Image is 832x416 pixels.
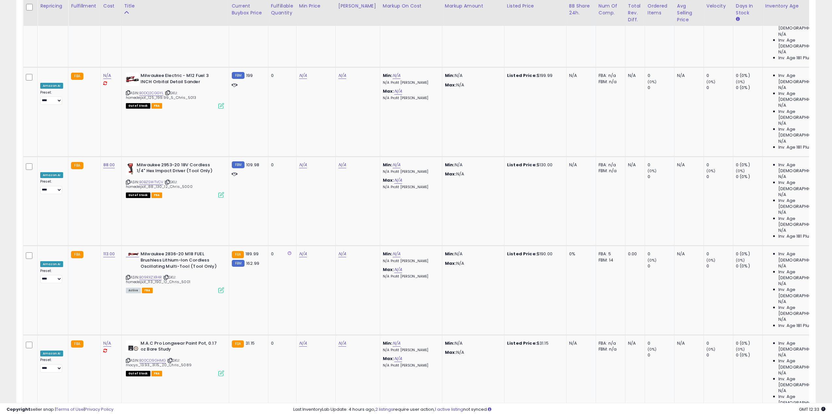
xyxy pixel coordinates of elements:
[599,251,620,257] div: FBA: 5
[778,323,813,329] span: Inv. Age 181 Plus:
[736,3,760,16] div: Days In Stock
[445,73,499,79] p: N/A
[445,260,456,266] strong: Max:
[126,252,139,256] img: 31c0HUW0ffL._SL40_.jpg
[246,162,259,168] span: 109.98
[40,179,63,194] div: Preset:
[383,72,393,79] b: Min:
[736,347,745,352] small: (0%)
[599,162,620,168] div: FBA: n/a
[40,351,63,356] div: Amazon AI
[139,275,162,280] a: B09RXZXR4R
[124,3,226,9] div: Title
[232,340,244,348] small: FBA
[736,352,762,358] div: 0 (0%)
[706,85,733,91] div: 0
[736,174,762,180] div: 0 (0%)
[338,340,346,347] a: N/A
[151,371,162,376] span: FBA
[246,251,259,257] span: 189.99
[40,172,63,178] div: Amazon AI
[383,3,439,9] div: Markup on Cost
[103,3,119,9] div: Cost
[736,162,762,168] div: 0 (0%)
[151,192,162,198] span: FBA
[677,251,699,257] div: N/A
[40,3,65,9] div: Repricing
[507,340,561,346] div: $31.15
[569,251,591,257] div: 0%
[71,340,83,348] small: FBA
[271,3,294,16] div: Fulfillable Quantity
[246,340,255,346] span: 31.15
[648,168,657,173] small: (0%)
[706,3,730,9] div: Velocity
[778,299,786,305] span: N/A
[141,251,220,271] b: Milwaukee 2836-20 M18 FUEL Brushless Lithium-Ion Cordless Oscillating Multi-Tool (Tool Only)
[736,73,762,79] div: 0 (0%)
[126,192,150,198] span: All listings that are currently out of stock and unavailable for purchase on Amazon
[435,406,463,412] a: 1 active listing
[293,407,825,413] div: Last InventoryLab Update: 4 hours ago, require user action, not synced.
[271,340,291,346] div: 0
[778,388,786,394] span: N/A
[383,162,393,168] b: Min:
[393,251,400,257] a: N/A
[383,274,437,279] p: N/A Profit [PERSON_NAME]
[599,168,620,174] div: FBM: n/a
[778,209,786,215] span: N/A
[299,72,307,79] a: N/A
[778,144,813,150] span: Inv. Age 181 Plus:
[232,3,265,16] div: Current Buybox Price
[394,355,402,362] a: N/A
[40,269,63,283] div: Preset:
[40,261,63,267] div: Amazon AI
[394,177,402,184] a: N/A
[445,162,455,168] strong: Min:
[56,406,84,412] a: Terms of Use
[445,3,501,9] div: Markup Amount
[778,281,786,287] span: N/A
[71,162,83,169] small: FBA
[137,162,216,176] b: Milwaukee 2953-20 18V Cordless 1/4" Hex Impact Driver (Tool Only)
[71,73,83,80] small: FBA
[736,340,762,346] div: 0 (0%)
[232,161,245,168] small: FBM
[706,251,733,257] div: 0
[778,370,786,376] span: N/A
[232,72,245,79] small: FBM
[126,288,141,293] span: All listings currently available for purchase on Amazon
[141,73,220,86] b: Milwaukee Electric - M12 Fuel 3 INCH Orbital Detail Sander
[271,162,291,168] div: 0
[599,3,622,16] div: Num of Comp.
[778,263,786,269] span: N/A
[445,82,499,88] p: N/A
[383,340,393,346] b: Min:
[706,73,733,79] div: 0
[736,263,762,269] div: 0 (0%)
[394,88,402,95] a: N/A
[778,352,786,358] span: N/A
[383,177,394,183] b: Max:
[507,72,537,79] b: Listed Price:
[507,73,561,79] div: $199.99
[648,174,674,180] div: 0
[393,72,400,79] a: N/A
[706,347,716,352] small: (0%)
[393,162,400,168] a: N/A
[139,358,166,363] a: B00CD9GHMG
[778,85,786,91] span: N/A
[393,340,400,347] a: N/A
[599,257,620,263] div: FBM: 14
[507,162,561,168] div: $130.00
[778,174,786,180] span: N/A
[736,258,745,263] small: (0%)
[126,73,224,108] div: ASIN:
[778,102,786,108] span: N/A
[383,266,394,273] b: Max:
[383,259,437,263] p: N/A Profit [PERSON_NAME]
[7,406,30,412] strong: Copyright
[103,251,115,257] a: 113.00
[271,73,291,79] div: 0
[246,72,253,79] span: 199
